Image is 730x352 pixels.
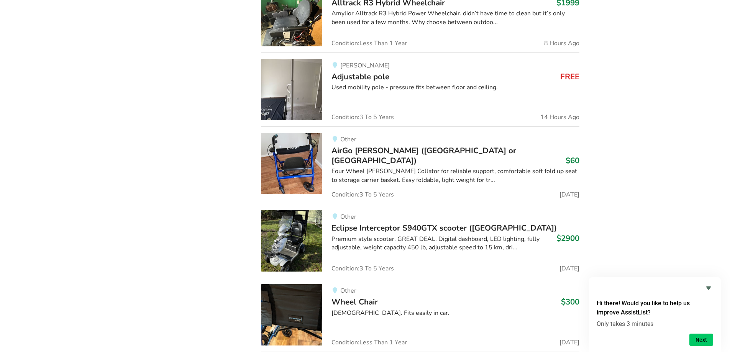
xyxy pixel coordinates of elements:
a: mobility-eclipse interceptor s940gtx scooter (parksville)OtherEclipse Interceptor S940GTX scooter... [261,204,579,278]
a: mobility-airgo walker (parksville or port alberni)OtherAirGo [PERSON_NAME] ([GEOGRAPHIC_DATA] or ... [261,126,579,204]
a: mobility-adjustable pole [PERSON_NAME]Adjustable poleFREEUsed mobility pole - pressure fits betwe... [261,52,579,126]
div: Hi there! Would you like to help us improve AssistList? [597,283,713,346]
img: mobility-adjustable pole [261,59,322,120]
span: [DATE] [559,265,579,272]
h2: Hi there! Would you like to help us improve AssistList? [597,299,713,317]
h3: $2900 [556,233,579,243]
span: Eclipse Interceptor S940GTX scooter ([GEOGRAPHIC_DATA]) [331,223,557,233]
span: [PERSON_NAME] [340,61,390,70]
span: Condition: 3 To 5 Years [331,114,394,120]
span: Adjustable pole [331,71,389,82]
span: AirGo [PERSON_NAME] ([GEOGRAPHIC_DATA] or [GEOGRAPHIC_DATA]) [331,145,516,166]
span: 14 Hours Ago [540,114,579,120]
div: Used mobility pole - pressure fits between floor and ceiling. [331,83,579,92]
span: Condition: Less Than 1 Year [331,40,407,46]
span: Wheel Chair [331,296,378,307]
img: mobility-eclipse interceptor s940gtx scooter (parksville) [261,210,322,272]
span: Other [340,287,356,295]
span: Other [340,213,356,221]
span: [DATE] [559,339,579,345]
img: mobility-wheel chair [261,284,322,345]
h3: $300 [561,297,579,307]
button: Hide survey [704,283,713,293]
div: Four Wheel [PERSON_NAME] Collator for reliable support, comfortable soft fold up seat to storage ... [331,167,579,185]
button: Next question [689,334,713,346]
div: [DEMOGRAPHIC_DATA]. Fits easily in car. [331,309,579,318]
span: Condition: 3 To 5 Years [331,265,394,272]
a: mobility-wheel chair OtherWheel Chair$300[DEMOGRAPHIC_DATA]. Fits easily in car.Condition:Less Th... [261,278,579,352]
h3: $60 [566,156,579,165]
span: Other [340,135,356,144]
div: Premium style scooter. GREAT DEAL. Digital dashboard, LED lighting, fully adjustable, weight capa... [331,235,579,252]
div: Amylior Alltrack R3 Hybrid Power Wheelchair. didn’t have time to clean but it’s only been used fo... [331,9,579,27]
img: mobility-airgo walker (parksville or port alberni) [261,133,322,194]
span: Condition: Less Than 1 Year [331,339,407,345]
h3: FREE [560,72,579,82]
span: [DATE] [559,192,579,198]
p: Only takes 3 minutes [597,320,713,327]
span: 8 Hours Ago [544,40,579,46]
span: Condition: 3 To 5 Years [331,192,394,198]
